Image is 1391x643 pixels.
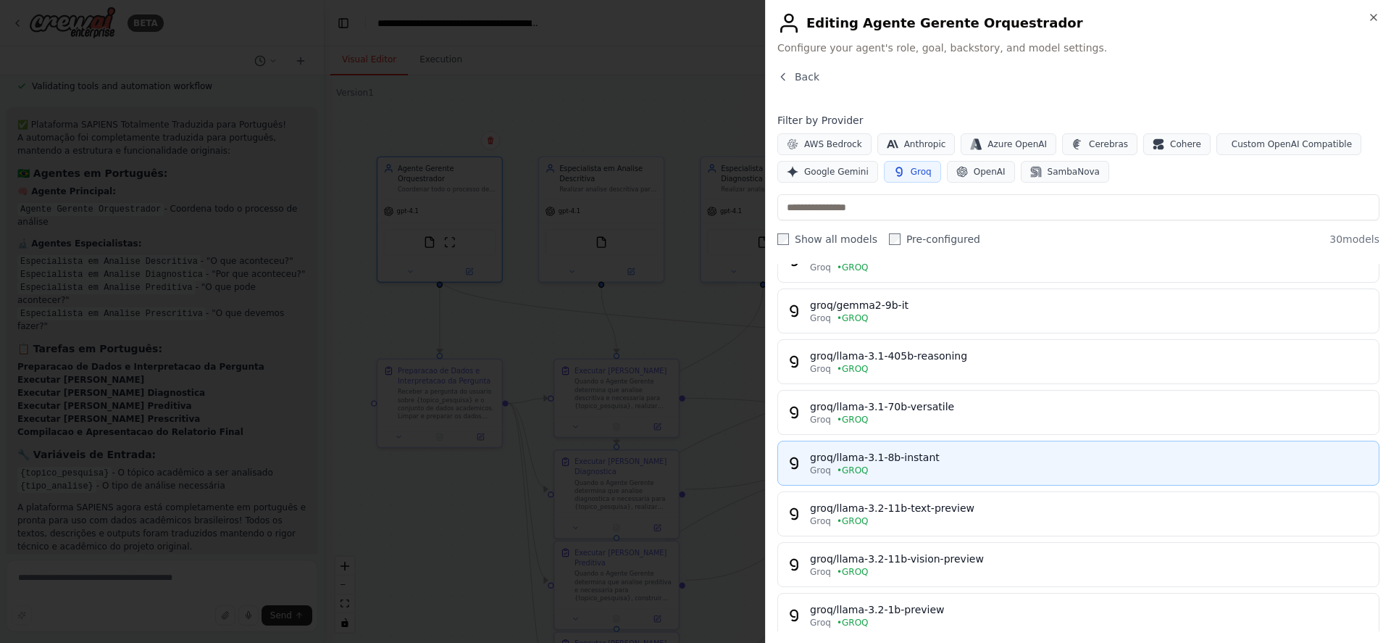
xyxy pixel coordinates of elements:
[1170,138,1201,150] span: Cohere
[1048,166,1100,178] span: SambaNova
[810,349,1370,363] div: groq/llama-3.1-405b-reasoning
[877,133,956,155] button: Anthropic
[810,399,1370,414] div: groq/llama-3.1-70b-versatile
[810,414,831,426] span: Groq
[810,262,831,273] span: Groq
[1232,138,1352,150] span: Custom OpenAI Compatible
[810,450,1370,465] div: groq/llama-3.1-8b-instant
[777,12,1379,35] h2: Editing Agente Gerente Orquestrador
[810,465,831,476] span: Groq
[837,262,869,273] span: • GROQ
[1021,161,1109,183] button: SambaNova
[777,133,872,155] button: AWS Bedrock
[810,602,1370,617] div: groq/llama-3.2-1b-preview
[1329,232,1379,246] span: 30 models
[911,166,932,178] span: Groq
[884,161,941,183] button: Groq
[795,70,819,84] span: Back
[889,232,980,246] label: Pre-configured
[777,491,1379,536] button: groq/llama-3.2-11b-text-previewGroq•GROQ
[777,113,1379,128] h4: Filter by Provider
[837,312,869,324] span: • GROQ
[777,542,1379,587] button: groq/llama-3.2-11b-vision-previewGroq•GROQ
[904,138,946,150] span: Anthropic
[810,566,831,578] span: Groq
[810,298,1370,312] div: groq/gemma2-9b-it
[837,566,869,578] span: • GROQ
[777,289,1379,333] button: groq/gemma2-9b-itGroq•GROQ
[804,138,862,150] span: AWS Bedrock
[1216,133,1361,155] button: Custom OpenAI Compatible
[974,166,1006,178] span: OpenAI
[837,363,869,375] span: • GROQ
[837,515,869,527] span: • GROQ
[947,161,1015,183] button: OpenAI
[777,390,1379,435] button: groq/llama-3.1-70b-versatileGroq•GROQ
[777,232,877,246] label: Show all models
[810,617,831,629] span: Groq
[777,233,789,245] input: Show all models
[810,552,1370,566] div: groq/llama-3.2-11b-vision-preview
[1143,133,1211,155] button: Cohere
[837,414,869,426] span: • GROQ
[961,133,1056,155] button: Azure OpenAI
[810,363,831,375] span: Groq
[837,617,869,629] span: • GROQ
[777,41,1379,55] span: Configure your agent's role, goal, backstory, and model settings.
[777,161,878,183] button: Google Gemini
[889,233,901,245] input: Pre-configured
[777,441,1379,486] button: groq/llama-3.1-8b-instantGroq•GROQ
[777,70,819,84] button: Back
[777,593,1379,638] button: groq/llama-3.2-1b-previewGroq•GROQ
[810,515,831,527] span: Groq
[810,312,831,324] span: Groq
[777,339,1379,384] button: groq/llama-3.1-405b-reasoningGroq•GROQ
[810,501,1370,515] div: groq/llama-3.2-11b-text-preview
[1089,138,1128,150] span: Cerebras
[837,465,869,476] span: • GROQ
[987,138,1047,150] span: Azure OpenAI
[1062,133,1137,155] button: Cerebras
[804,166,869,178] span: Google Gemini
